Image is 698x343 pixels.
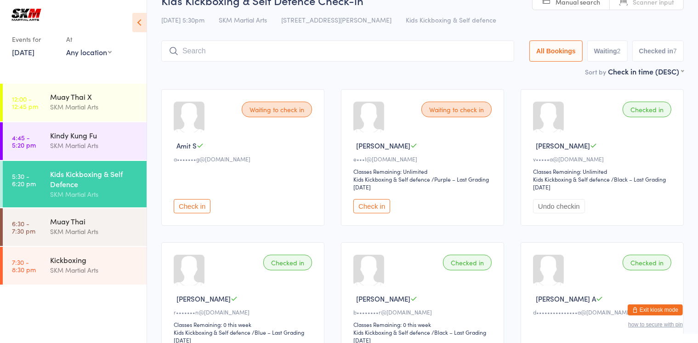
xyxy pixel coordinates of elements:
a: 7:30 -8:30 pmKickboxingSKM Martial Arts [3,247,147,285]
button: Exit kiosk mode [628,304,683,315]
span: [STREET_ADDRESS][PERSON_NAME] [281,15,392,24]
div: Kids Kickboxing & Self defence [174,328,250,336]
button: how to secure with pin [628,321,683,328]
span: [PERSON_NAME] [356,141,410,150]
div: Classes Remaining: Unlimited [533,167,674,175]
div: r•••••••n@[DOMAIN_NAME] [174,308,315,316]
div: Kickboxing [50,255,139,265]
button: Undo checkin [533,199,585,213]
div: SKM Martial Arts [50,265,139,275]
a: 6:30 -7:30 pmMuay ThaiSKM Martial Arts [3,208,147,246]
span: [PERSON_NAME] [176,294,231,303]
div: Check in time (DESC) [608,66,684,76]
time: 5:30 - 6:20 pm [12,172,36,187]
img: SKM Martial Arts [9,7,44,23]
div: Any location [66,47,112,57]
a: [DATE] [12,47,34,57]
div: Classes Remaining: Unlimited [353,167,494,175]
span: Amit S [176,141,197,150]
button: All Bookings [529,40,583,62]
div: Classes Remaining: 0 this week [353,320,494,328]
div: 7 [673,47,677,55]
div: Checked in [443,255,492,270]
a: 5:30 -6:20 pmKids Kickboxing & Self DefenceSKM Martial Arts [3,161,147,207]
span: Kids Kickboxing & Self defence [406,15,496,24]
div: Kids Kickboxing & Self defence [353,328,430,336]
div: 2 [617,47,621,55]
input: Search [161,40,514,62]
span: SKM Martial Arts [219,15,267,24]
div: d•••••••••••••••a@[DOMAIN_NAME] [533,308,674,316]
div: Waiting to check in [421,102,492,117]
div: Checked in [623,102,671,117]
div: v•••••a@[DOMAIN_NAME] [533,155,674,163]
button: Check in [353,199,390,213]
time: 4:45 - 5:20 pm [12,134,36,149]
button: Check in [174,199,210,213]
div: Checked in [263,255,312,270]
div: a•••••••g@[DOMAIN_NAME] [174,155,315,163]
div: Kids Kickboxing & Self defence [353,175,430,183]
div: Kids Kickboxing & Self defence [533,175,610,183]
span: [DATE] 5:30pm [161,15,204,24]
button: Waiting2 [587,40,628,62]
div: Checked in [623,255,671,270]
div: b••••••••r@[DOMAIN_NAME] [353,308,494,316]
div: SKM Martial Arts [50,189,139,200]
label: Sort by [585,67,606,76]
span: [PERSON_NAME] A [536,294,596,303]
div: SKM Martial Arts [50,102,139,112]
div: Kids Kickboxing & Self Defence [50,169,139,189]
time: 7:30 - 8:30 pm [12,258,36,273]
div: Waiting to check in [242,102,312,117]
div: At [66,32,112,47]
time: 6:30 - 7:30 pm [12,220,35,234]
a: 12:00 -12:45 pmMuay Thai XSKM Martial Arts [3,84,147,121]
time: 12:00 - 12:45 pm [12,95,38,110]
div: SKM Martial Arts [50,226,139,237]
div: Events for [12,32,57,47]
div: Muay Thai X [50,91,139,102]
button: Checked in7 [632,40,684,62]
span: [PERSON_NAME] [536,141,590,150]
div: Kindy Kung Fu [50,130,139,140]
span: [PERSON_NAME] [356,294,410,303]
div: Classes Remaining: 0 this week [174,320,315,328]
a: 4:45 -5:20 pmKindy Kung FuSKM Martial Arts [3,122,147,160]
div: Muay Thai [50,216,139,226]
div: e•••l@[DOMAIN_NAME] [353,155,494,163]
div: SKM Martial Arts [50,140,139,151]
